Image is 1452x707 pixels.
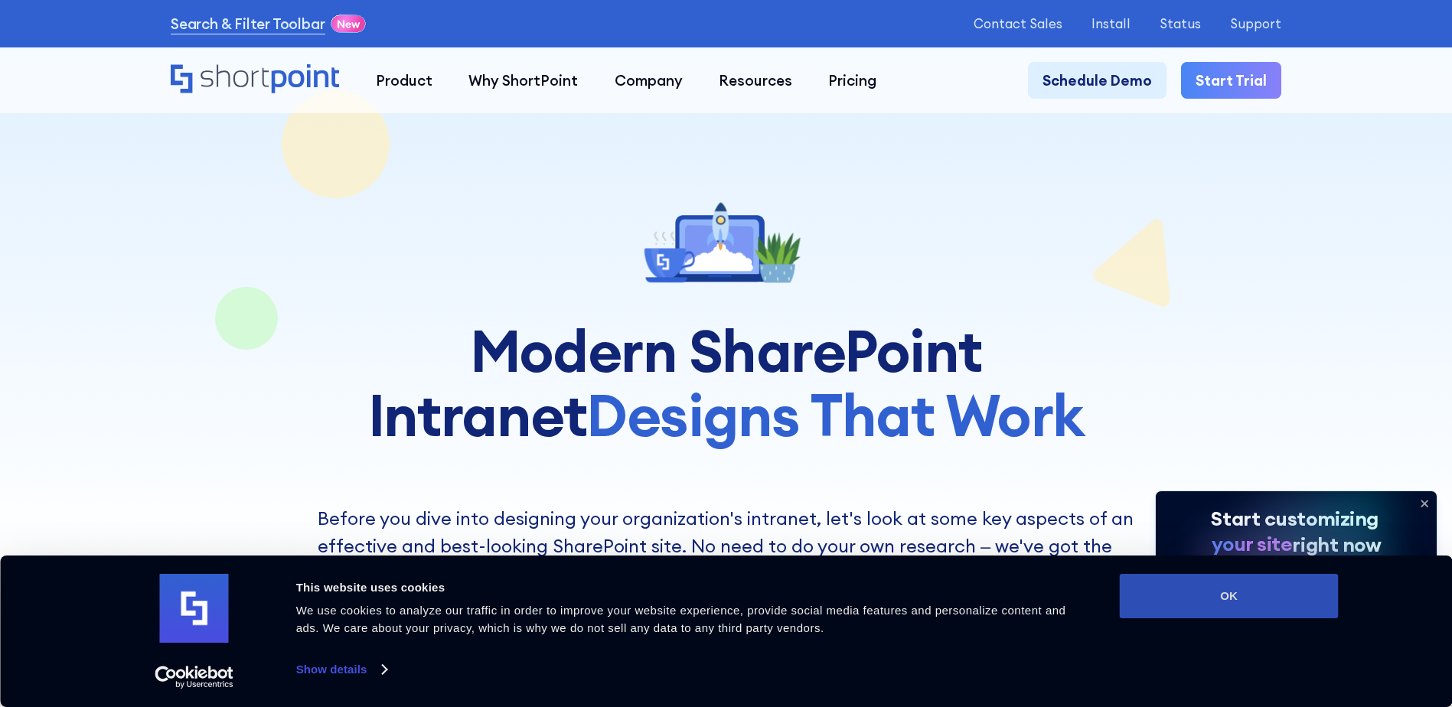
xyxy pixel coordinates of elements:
[596,62,700,98] a: Company
[127,666,261,689] a: Usercentrics Cookiebot - opens in a new window
[828,70,876,91] div: Pricing
[357,62,450,98] a: Product
[451,62,596,98] a: Why ShortPoint
[296,578,1085,597] div: This website uses cookies
[1160,16,1201,31] a: Status
[296,604,1066,634] span: We use cookies to analyze our traffic in order to improve your website experience, provide social...
[1120,574,1339,618] button: OK
[376,70,432,91] div: Product
[1091,16,1131,31] a: Install
[615,70,683,91] div: Company
[1230,16,1281,31] a: Support
[586,378,1083,451] span: Designs That Work
[719,70,792,91] div: Resources
[974,16,1062,31] a: Contact Sales
[296,658,387,681] a: Show details
[811,62,895,98] a: Pricing
[1181,62,1281,98] a: Start Trial
[160,574,229,643] img: logo
[318,319,1134,447] h1: Modern SharePoint Intranet
[171,64,340,96] a: Home
[171,13,325,34] a: Search & Filter Toolbar
[318,505,1134,668] p: Before you dive into designing your organization's intranet, let's look at some key aspects of an...
[700,62,810,98] a: Resources
[1028,62,1166,98] a: Schedule Demo
[468,70,578,91] div: Why ShortPoint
